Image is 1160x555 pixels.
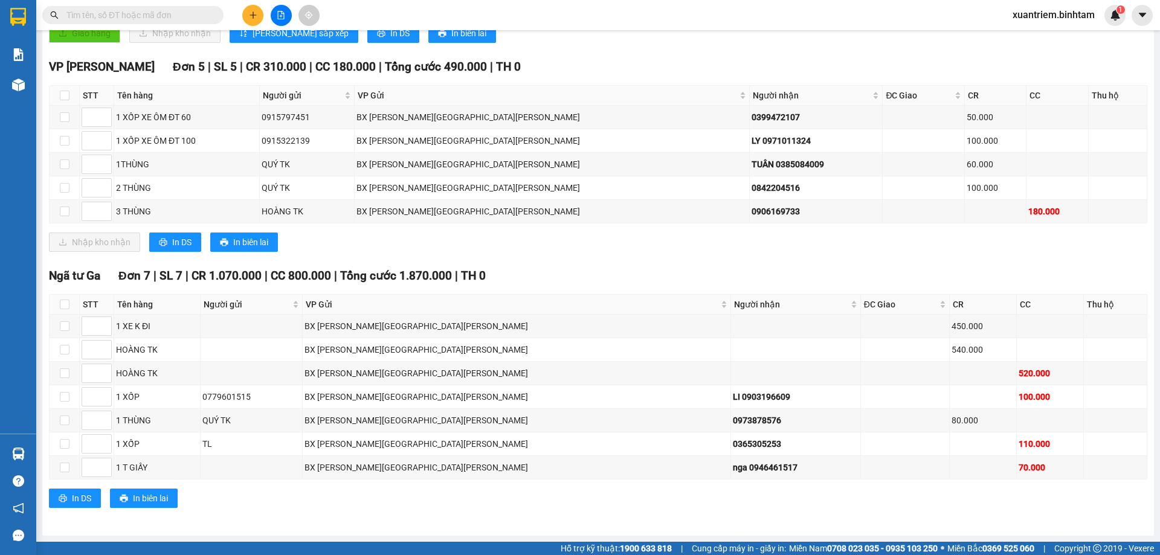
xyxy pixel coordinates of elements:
[1137,10,1148,21] span: caret-down
[752,111,880,124] div: 0399472107
[173,60,205,74] span: Đơn 5
[49,489,101,508] button: printerIn DS
[451,27,486,40] span: In biên lai
[12,448,25,460] img: warehouse-icon
[303,432,731,456] td: BX Quảng Ngãi
[49,24,120,43] button: uploadGiao hàng
[356,205,747,218] div: BX [PERSON_NAME][GEOGRAPHIC_DATA][PERSON_NAME]
[455,269,458,283] span: |
[1043,542,1045,555] span: |
[965,86,1026,106] th: CR
[620,544,672,553] strong: 1900 633 818
[49,60,155,74] span: VP [PERSON_NAME]
[240,60,243,74] span: |
[1116,5,1125,14] sup: 1
[133,492,168,505] span: In biên lai
[952,343,1014,356] div: 540.000
[159,238,167,248] span: printer
[355,106,750,129] td: BX Quảng Ngãi
[340,269,452,283] span: Tổng cước 1.870.000
[941,546,944,551] span: ⚪️
[303,362,731,385] td: BX Quảng Ngãi
[116,437,198,451] div: 1 XỐP
[681,542,683,555] span: |
[116,414,198,427] div: 1 THÙNG
[10,8,26,26] img: logo-vxr
[263,89,341,102] span: Người gửi
[214,60,237,74] span: SL 5
[172,236,192,249] span: In DS
[752,181,880,194] div: 0842204516
[733,437,858,451] div: 0365305253
[303,338,731,362] td: BX Quảng Ngãi
[356,158,747,171] div: BX [PERSON_NAME][GEOGRAPHIC_DATA][PERSON_NAME]
[116,367,198,380] div: HOÀNG TK
[952,414,1014,427] div: 80.000
[262,111,352,124] div: 0915797451
[116,205,257,218] div: 3 THÙNG
[153,269,156,283] span: |
[734,298,848,311] span: Người nhận
[733,414,858,427] div: 0973878576
[355,129,750,153] td: BX Quảng Ngãi
[233,236,268,249] span: In biên lai
[66,8,209,22] input: Tìm tên, số ĐT hoặc mã đơn
[356,111,747,124] div: BX [PERSON_NAME][GEOGRAPHIC_DATA][PERSON_NAME]
[1017,295,1084,315] th: CC
[80,295,114,315] th: STT
[1084,295,1147,315] th: Thu hộ
[886,89,952,102] span: ĐC Giao
[298,5,320,26] button: aim
[59,494,67,504] span: printer
[967,181,1024,194] div: 100.000
[390,27,410,40] span: In DS
[461,269,486,283] span: TH 0
[377,29,385,39] span: printer
[303,315,731,338] td: BX Quảng Ngãi
[1118,5,1123,14] span: 1
[262,134,352,147] div: 0915322139
[496,60,521,74] span: TH 0
[277,11,285,19] span: file-add
[304,343,729,356] div: BX [PERSON_NAME][GEOGRAPHIC_DATA][PERSON_NAME]
[355,153,750,176] td: BX Quảng Ngãi
[13,475,24,487] span: question-circle
[385,60,487,74] span: Tổng cước 490.000
[49,233,140,252] button: downloadNhập kho nhận
[752,158,880,171] div: TUÂN 0385084009
[827,544,938,553] strong: 0708 023 035 - 0935 103 250
[356,181,747,194] div: BX [PERSON_NAME][GEOGRAPHIC_DATA][PERSON_NAME]
[950,295,1017,315] th: CR
[967,158,1024,171] div: 60.000
[1026,86,1088,106] th: CC
[72,492,91,505] span: In DS
[304,390,729,403] div: BX [PERSON_NAME][GEOGRAPHIC_DATA][PERSON_NAME]
[185,269,188,283] span: |
[204,298,290,311] span: Người gửi
[1093,544,1101,553] span: copyright
[116,319,198,333] div: 1 XE K ĐI
[303,456,731,480] td: BX Quảng Ngãi
[303,385,731,409] td: BX Quảng Ngãi
[265,269,268,283] span: |
[192,269,262,283] span: CR 1.070.000
[1019,390,1081,403] div: 100.000
[967,111,1024,124] div: 50.000
[752,205,880,218] div: 0906169733
[1019,437,1081,451] div: 110.000
[982,544,1034,553] strong: 0369 525 060
[242,5,263,26] button: plus
[490,60,493,74] span: |
[304,11,313,19] span: aim
[304,319,729,333] div: BX [PERSON_NAME][GEOGRAPHIC_DATA][PERSON_NAME]
[967,134,1024,147] div: 100.000
[120,494,128,504] span: printer
[367,24,419,43] button: printerIn DS
[253,27,349,40] span: [PERSON_NAME] sắp xếp
[80,86,114,106] th: STT
[116,390,198,403] div: 1 XỐP
[304,461,729,474] div: BX [PERSON_NAME][GEOGRAPHIC_DATA][PERSON_NAME]
[309,60,312,74] span: |
[438,29,446,39] span: printer
[49,269,100,283] span: Ngã tư Ga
